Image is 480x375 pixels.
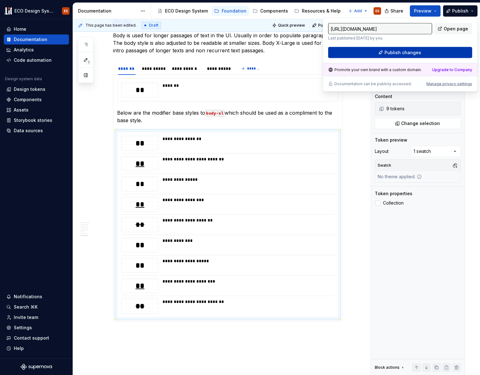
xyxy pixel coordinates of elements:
[375,190,412,197] div: Token properties
[328,47,472,58] button: Publish changes
[4,45,69,55] a: Analytics
[354,8,362,13] span: Add
[4,95,69,105] a: Components
[375,148,389,154] div: Layout
[4,84,69,94] a: Design tokens
[86,60,91,65] span: 1
[4,126,69,136] a: Data sources
[390,8,403,14] span: Share
[4,292,69,302] button: Notifications
[4,24,69,34] a: Home
[292,6,343,16] a: Resources & Help
[4,302,69,312] button: Search ⌘K
[14,294,42,300] div: Notifications
[346,7,370,15] button: Add
[5,76,42,81] div: Design system data
[4,34,69,44] a: Documentation
[64,8,68,13] div: ES
[310,21,351,30] button: Publish changes
[4,55,69,65] a: Code automation
[278,23,305,28] span: Quick preview
[328,67,422,72] div: Promote your own brand with a custom domain.
[222,8,246,14] div: Foundation
[432,67,472,72] a: Upgrade to Company
[14,26,26,32] div: Home
[401,120,440,127] span: Change selection
[4,115,69,125] a: Storybook stories
[375,363,405,372] div: Block actions
[302,8,341,14] div: Resources & Help
[383,201,404,206] span: Collection
[443,5,477,17] button: Publish
[155,5,345,17] div: Page tree
[212,6,249,16] a: Foundation
[426,81,472,86] button: Manage privacy settings
[385,49,421,56] span: Publish changes
[14,304,38,310] div: Search ⌘K
[14,128,43,134] div: Data sources
[14,345,24,352] div: Help
[14,107,28,113] div: Assets
[452,8,468,14] span: Publish
[344,6,383,16] a: ECO test
[328,36,432,41] p: Last published [DATE] by you.
[85,23,137,28] span: This page has been edited.
[117,109,338,124] p: Below are the modifier base styles to which should be used as a compliment to the base style.
[165,8,208,14] div: ECO Design System
[250,6,291,16] a: Components
[14,314,38,320] div: Invite team
[381,5,407,17] button: Share
[14,47,34,53] div: Analytics
[435,23,472,34] a: Open page
[4,323,69,333] a: Settings
[375,93,392,100] div: Content
[375,365,400,370] div: Block actions
[78,8,137,14] div: Documentation
[386,106,459,112] div: 9 tokens
[155,6,210,16] a: ECO Design System
[21,364,52,370] svg: Supernova Logo
[14,325,32,331] div: Settings
[444,26,468,32] span: Open page
[149,23,158,28] span: Draft
[1,4,71,18] button: ECO Design SystemES
[260,8,288,14] div: Components
[205,110,225,117] code: body-xl
[4,333,69,343] button: Contact support
[14,335,49,341] div: Contact support
[376,161,392,170] div: Swatch
[375,137,407,143] div: Token preview
[318,23,348,28] span: Publish changes
[4,343,69,353] button: Help
[334,81,412,86] p: Documentation can be publicly accessed.
[4,7,12,15] img: f0abbffb-d71d-4d32-b858-d34959bbcc23.png
[14,96,42,103] div: Components
[270,21,308,30] button: Quick preview
[14,86,45,92] div: Design tokens
[4,312,69,322] a: Invite team
[375,118,461,129] button: Change selection
[414,8,431,14] span: Preview
[375,8,379,13] div: ES
[375,171,424,182] div: No theme applied.
[410,5,441,17] button: Preview
[113,32,343,54] p: Body is used for longer passages of text in the UI. Usually in order to populate paragraphs. The ...
[117,78,338,318] section-item: Body XL
[14,36,47,43] div: Documentation
[14,8,54,14] div: ECO Design System
[14,57,52,63] div: Code automation
[4,105,69,115] a: Assets
[14,117,52,123] div: Storybook stories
